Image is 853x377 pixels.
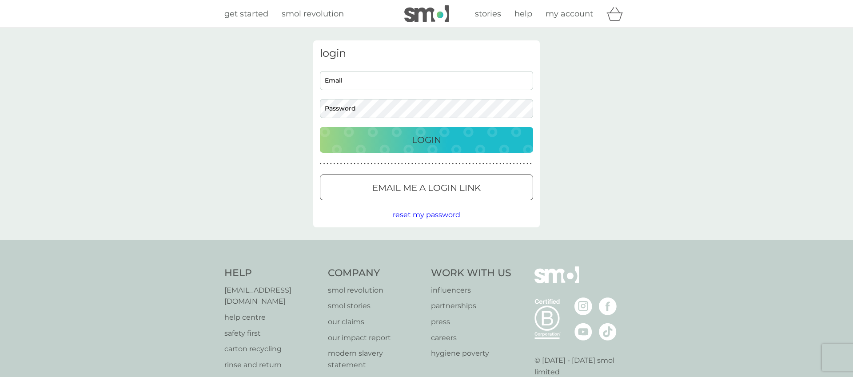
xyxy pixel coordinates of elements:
[398,162,399,166] p: ●
[372,181,481,195] p: Email me a login link
[328,332,423,344] a: our impact report
[431,300,511,312] a: partnerships
[438,162,440,166] p: ●
[493,162,494,166] p: ●
[425,162,426,166] p: ●
[224,9,268,19] span: get started
[354,162,355,166] p: ●
[435,162,437,166] p: ●
[523,162,525,166] p: ●
[328,266,423,280] h4: Company
[328,300,423,312] a: smol stories
[431,332,511,344] a: careers
[388,162,390,166] p: ●
[320,47,533,60] h3: login
[489,162,491,166] p: ●
[516,162,518,166] p: ●
[395,162,396,166] p: ●
[378,162,379,166] p: ●
[328,348,423,370] a: modern slavery statement
[411,162,413,166] p: ●
[506,162,508,166] p: ●
[486,162,488,166] p: ●
[510,162,511,166] p: ●
[282,8,344,20] a: smol revolution
[328,285,423,296] a: smol revolution
[574,298,592,315] img: visit the smol Instagram page
[351,162,352,166] p: ●
[431,348,511,359] p: hygiene poverty
[431,316,511,328] a: press
[482,162,484,166] p: ●
[328,316,423,328] a: our claims
[320,127,533,153] button: Login
[357,162,359,166] p: ●
[224,359,319,371] p: rinse and return
[364,162,366,166] p: ●
[330,162,332,166] p: ●
[472,162,474,166] p: ●
[374,162,376,166] p: ●
[224,343,319,355] p: carton recycling
[347,162,349,166] p: ●
[412,133,441,147] p: Login
[415,162,417,166] p: ●
[599,298,617,315] img: visit the smol Facebook page
[224,285,319,307] a: [EMAIL_ADDRESS][DOMAIN_NAME]
[401,162,403,166] p: ●
[530,162,532,166] p: ●
[546,9,593,19] span: my account
[475,9,501,19] span: stories
[469,162,471,166] p: ●
[428,162,430,166] p: ●
[405,162,407,166] p: ●
[343,162,345,166] p: ●
[432,162,434,166] p: ●
[431,285,511,296] a: influencers
[393,209,460,221] button: reset my password
[384,162,386,166] p: ●
[462,162,464,166] p: ●
[459,162,461,166] p: ●
[520,162,522,166] p: ●
[496,162,498,166] p: ●
[442,162,444,166] p: ●
[224,312,319,323] a: help centre
[452,162,454,166] p: ●
[323,162,325,166] p: ●
[599,323,617,341] img: visit the smol Tiktok page
[320,175,533,200] button: Email me a login link
[361,162,363,166] p: ●
[224,266,319,280] h4: Help
[337,162,339,166] p: ●
[546,8,593,20] a: my account
[466,162,467,166] p: ●
[371,162,372,166] p: ●
[499,162,501,166] p: ●
[282,9,344,19] span: smol revolution
[327,162,328,166] p: ●
[431,266,511,280] h4: Work With Us
[224,328,319,339] a: safety first
[455,162,457,166] p: ●
[334,162,335,166] p: ●
[476,162,478,166] p: ●
[408,162,410,166] p: ●
[534,266,579,297] img: smol
[514,8,532,20] a: help
[445,162,447,166] p: ●
[320,162,322,166] p: ●
[422,162,423,166] p: ●
[513,162,515,166] p: ●
[503,162,505,166] p: ●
